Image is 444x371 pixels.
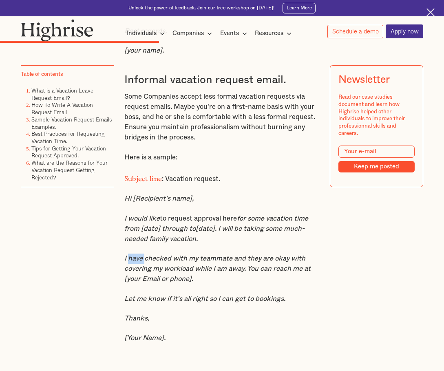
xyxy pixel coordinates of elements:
form: Modal Form [338,146,415,172]
input: Keep me posted [338,161,415,172]
div: Individuals [127,29,167,38]
a: Tips for Getting Your Vacation Request Approved. [31,144,106,160]
em: Let me know if it's all right so I can get to bookings. [124,296,285,302]
img: Highrise logo [21,19,94,41]
div: Events [220,29,250,38]
em: I would like [124,215,160,222]
img: Cross icon [426,8,435,16]
div: Individuals [127,29,157,38]
strong: Subject line [124,175,162,179]
div: Unlock the power of feedback. Join our free workshop on [DATE]! [128,5,274,11]
div: Companies [172,29,214,38]
a: What is a Vacation Leave Request Email? [31,86,93,102]
p: : Vacation request. [124,172,320,184]
em: Hi [Recipient's name], [124,195,194,202]
a: Best Practices for Requesting Vacation Time. [31,130,105,145]
a: What are the Reasons for Your Vacation Request Getting Rejected? [31,159,108,181]
p: ‍ [124,353,320,363]
a: Sample Vacation Request Emails Examples. [31,115,112,131]
input: Your e-mail [338,146,415,158]
div: Read our case studies document and learn how Highrise helped other individuals to improve their p... [338,94,415,137]
a: Learn More [283,3,316,13]
h3: Informal vacation request email. [124,73,320,87]
em: I have checked with my teammate and they are okay with covering my workload while I am away. You ... [124,255,311,282]
em: Thanks, [124,315,150,322]
p: to request approval here [124,214,320,244]
p: Some Companies accept less formal vacation requests via request emails. Maybe you're on a first-n... [124,92,320,143]
a: Schedule a demo [327,25,383,38]
div: Companies [172,29,204,38]
a: Apply now [386,24,423,38]
div: Resources [255,29,294,38]
div: Resources [255,29,283,38]
div: Newsletter [338,74,390,86]
em: [Your Name]. [124,335,166,341]
a: How To Write A Vacation Request Email [31,101,93,116]
em: for some vacation time from [date] through to[date]. I will be taking some much-needed family vac... [124,215,308,242]
div: Events [220,29,239,38]
em: [your name]. [124,47,164,54]
p: Here is a sample: [124,152,320,163]
div: Table of contents [21,71,63,79]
